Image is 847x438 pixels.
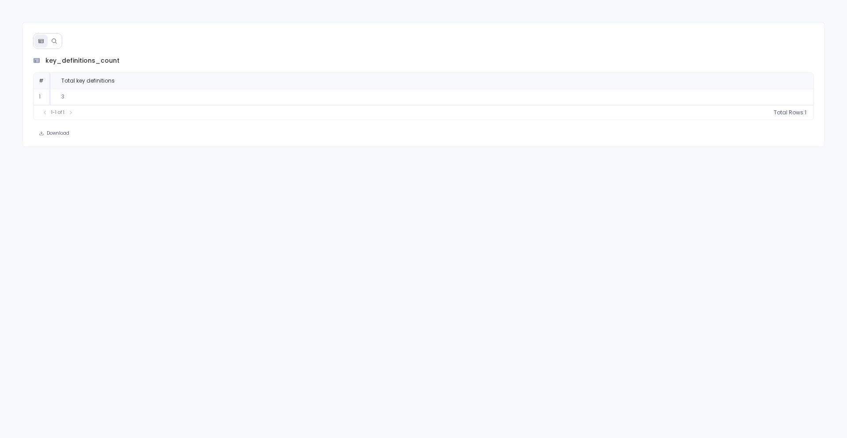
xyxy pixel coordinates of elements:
span: 1 [805,109,806,116]
td: 3 [51,89,814,105]
span: 1-1 of 1 [51,109,64,116]
button: Download [33,127,75,140]
span: Total Rows: [774,109,805,116]
span: Total key definitions [61,77,115,84]
td: 1 [34,89,51,105]
span: key_definitions_count [45,56,120,65]
span: Download [47,130,69,136]
span: # [39,77,44,84]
